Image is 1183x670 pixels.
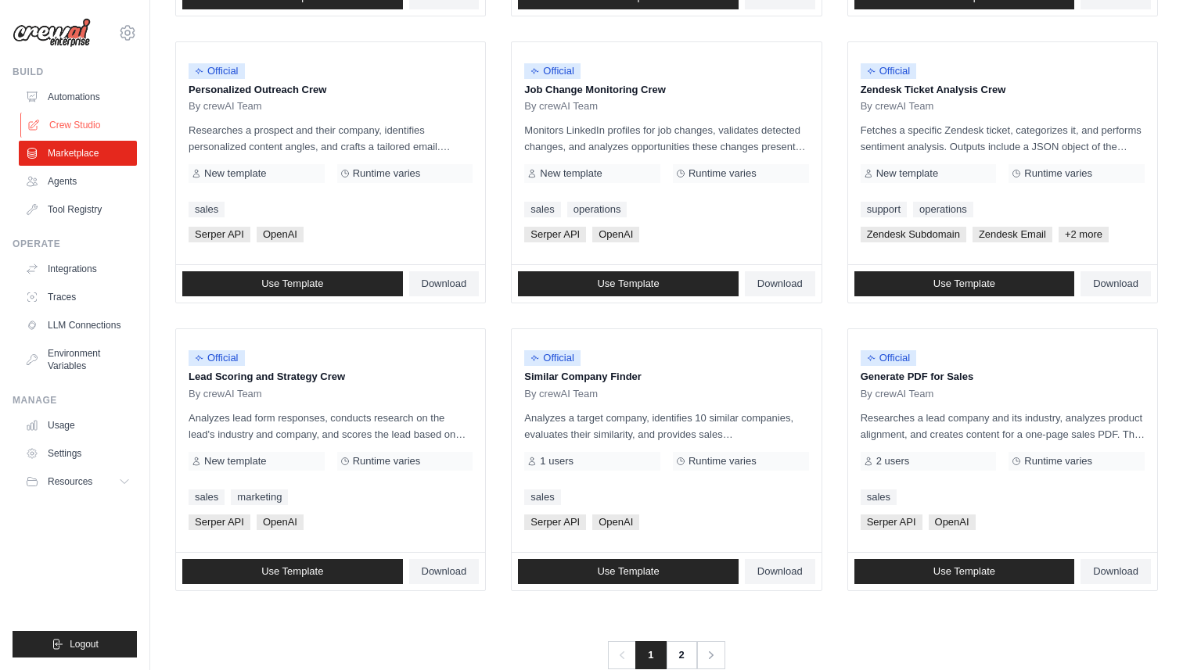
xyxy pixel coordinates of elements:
span: OpenAI [929,514,976,530]
div: Operate [13,238,137,250]
span: New template [876,167,938,180]
a: Use Template [182,271,403,296]
span: 2 users [876,455,910,468]
a: Download [409,271,480,296]
a: Traces [19,285,137,310]
span: OpenAI [257,514,304,530]
a: marketing [231,489,288,505]
span: Zendesk Email [973,227,1052,242]
a: Download [1081,559,1151,584]
p: Zendesk Ticket Analysis Crew [861,82,1145,98]
a: Agents [19,169,137,194]
span: Download [1093,565,1138,578]
p: Personalized Outreach Crew [189,82,473,98]
span: By crewAI Team [524,388,598,400]
a: Usage [19,413,137,438]
p: Similar Company Finder [524,369,808,385]
span: Runtime varies [1024,167,1092,180]
span: OpenAI [592,227,639,242]
span: 1 users [540,455,574,468]
a: sales [524,202,560,217]
a: Download [745,271,815,296]
a: Download [1081,271,1151,296]
span: Use Template [261,278,323,290]
span: Logout [70,638,99,650]
span: 1 [635,641,666,669]
span: Official [189,63,245,79]
div: Manage [13,394,137,407]
span: New template [204,167,266,180]
a: sales [189,202,225,217]
a: Integrations [19,256,137,281]
span: Download [757,278,803,290]
a: Use Template [854,271,1075,296]
span: Serper API [524,514,586,530]
span: Use Template [597,278,659,290]
a: Download [745,559,815,584]
span: Zendesk Subdomain [861,227,966,242]
span: Runtime varies [689,167,757,180]
span: Use Template [597,565,659,578]
span: By crewAI Team [189,388,262,400]
span: Download [1093,278,1138,290]
span: Official [861,63,917,79]
span: Download [757,565,803,578]
a: operations [913,202,973,217]
span: Runtime varies [353,167,421,180]
p: Monitors LinkedIn profiles for job changes, validates detected changes, and analyzes opportunitie... [524,122,808,155]
span: Official [189,350,245,366]
p: Analyzes a target company, identifies 10 similar companies, evaluates their similarity, and provi... [524,410,808,442]
a: Tool Registry [19,197,137,222]
a: Use Template [518,271,739,296]
span: By crewAI Team [861,388,934,400]
span: Runtime varies [353,455,421,468]
span: OpenAI [257,227,304,242]
a: sales [861,489,897,505]
p: Fetches a specific Zendesk ticket, categorizes it, and performs sentiment analysis. Outputs inclu... [861,122,1145,155]
button: Resources [19,469,137,494]
nav: Pagination [608,641,725,669]
a: Crew Studio [20,113,138,138]
button: Logout [13,631,137,657]
span: Use Template [933,565,995,578]
div: Build [13,66,137,78]
a: LLM Connections [19,313,137,338]
span: By crewAI Team [189,100,262,113]
span: Download [422,565,467,578]
span: Official [524,63,581,79]
p: Job Change Monitoring Crew [524,82,808,98]
span: Official [861,350,917,366]
span: New template [540,167,602,180]
span: OpenAI [592,514,639,530]
span: +2 more [1059,227,1109,242]
a: Use Template [182,559,403,584]
a: Marketplace [19,141,137,166]
p: Researches a prospect and their company, identifies personalized content angles, and crafts a tai... [189,122,473,155]
a: Use Template [854,559,1075,584]
a: 2 [666,641,697,669]
a: Automations [19,84,137,109]
span: Serper API [189,514,250,530]
p: Lead Scoring and Strategy Crew [189,369,473,385]
span: Runtime varies [1024,455,1092,468]
a: Download [409,559,480,584]
span: By crewAI Team [861,100,934,113]
p: Generate PDF for Sales [861,369,1145,385]
a: support [861,202,907,217]
a: operations [567,202,627,217]
p: Researches a lead company and its industry, analyzes product alignment, and creates content for a... [861,410,1145,442]
span: By crewAI Team [524,100,598,113]
span: New template [204,455,266,468]
span: Use Template [261,565,323,578]
a: Environment Variables [19,341,137,378]
span: Serper API [524,227,586,242]
span: Serper API [861,514,922,530]
span: Runtime varies [689,455,757,468]
a: sales [524,489,560,505]
a: sales [189,489,225,505]
span: Use Template [933,278,995,290]
a: Use Template [518,559,739,584]
span: Official [524,350,581,366]
img: Logo [13,18,91,48]
p: Analyzes lead form responses, conducts research on the lead's industry and company, and scores th... [189,410,473,442]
